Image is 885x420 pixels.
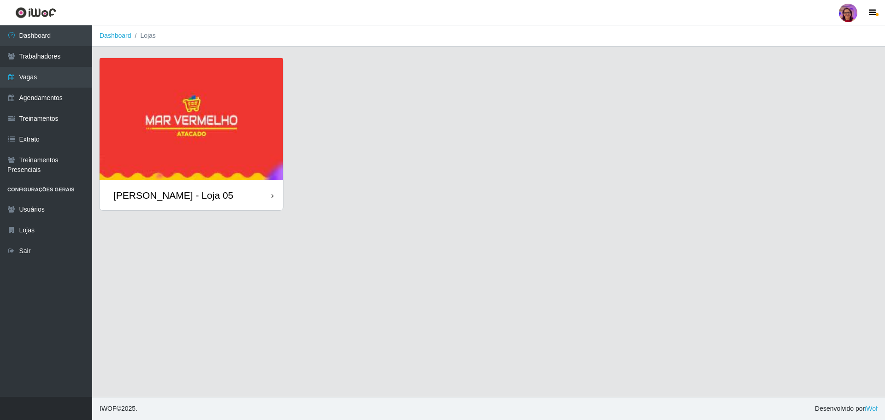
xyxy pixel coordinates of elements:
a: [PERSON_NAME] - Loja 05 [100,58,283,210]
nav: breadcrumb [92,25,885,47]
a: Dashboard [100,32,131,39]
img: CoreUI Logo [15,7,56,18]
span: IWOF [100,405,117,412]
div: [PERSON_NAME] - Loja 05 [113,189,233,201]
span: Desenvolvido por [815,404,878,414]
img: cardImg [100,58,283,180]
span: © 2025 . [100,404,137,414]
li: Lojas [131,31,156,41]
a: iWof [865,405,878,412]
